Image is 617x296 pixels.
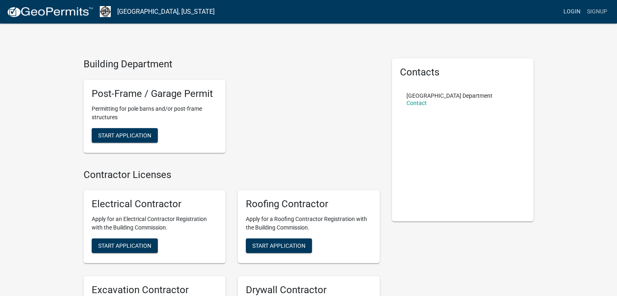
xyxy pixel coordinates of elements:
button: Start Application [246,238,312,253]
button: Start Application [92,128,158,143]
p: Apply for an Electrical Contractor Registration with the Building Commission. [92,215,217,232]
img: Newton County, Indiana [100,6,111,17]
h5: Excavation Contractor [92,284,217,296]
a: [GEOGRAPHIC_DATA], [US_STATE] [117,5,215,19]
h5: Roofing Contractor [246,198,372,210]
h5: Drywall Contractor [246,284,372,296]
h4: Contractor Licenses [84,169,380,181]
a: Signup [584,4,611,19]
span: Start Application [98,242,151,249]
h5: Post-Frame / Garage Permit [92,88,217,100]
p: Permitting for pole barns and/or post-frame structures [92,105,217,122]
h5: Contacts [400,66,526,78]
h4: Building Department [84,58,380,70]
a: Contact [406,100,427,106]
a: Login [560,4,584,19]
p: [GEOGRAPHIC_DATA] Department [406,93,492,99]
button: Start Application [92,238,158,253]
p: Apply for a Roofing Contractor Registration with the Building Commission. [246,215,372,232]
h5: Electrical Contractor [92,198,217,210]
span: Start Application [252,242,305,249]
span: Start Application [98,132,151,138]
